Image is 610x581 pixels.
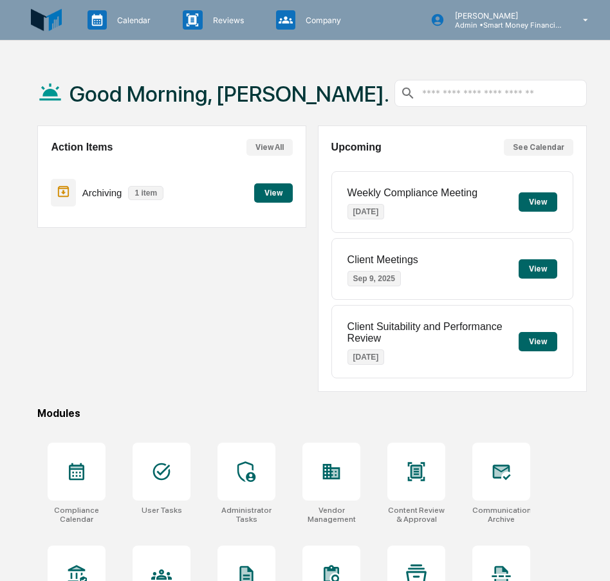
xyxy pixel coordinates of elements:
p: Archiving [82,187,122,198]
p: Company [295,15,347,25]
div: Content Review & Approval [387,506,445,524]
button: View [519,192,557,212]
p: Admin • Smart Money Financial Advisors [445,21,564,30]
p: Weekly Compliance Meeting [347,187,477,199]
button: View All [246,139,293,156]
div: Modules [37,407,586,420]
button: View [519,332,557,351]
div: Vendor Management [302,506,360,524]
p: Client Meetings [347,254,418,266]
h1: Good Morning, [PERSON_NAME]. [69,81,389,107]
p: Reviews [203,15,250,25]
a: View [254,186,293,198]
p: [DATE] [347,349,385,365]
div: User Tasks [142,506,182,515]
div: Communications Archive [472,506,530,524]
p: [DATE] [347,204,385,219]
p: 1 item [128,186,163,200]
p: Client Suitability and Performance Review [347,321,519,344]
button: View [254,183,293,203]
div: Compliance Calendar [48,506,106,524]
p: Calendar [107,15,157,25]
div: Administrator Tasks [217,506,275,524]
button: View [519,259,557,279]
h2: Upcoming [331,142,382,153]
button: See Calendar [504,139,573,156]
img: logo [31,5,62,35]
h2: Action Items [51,142,113,153]
p: [PERSON_NAME] [445,11,564,21]
p: Sep 9, 2025 [347,271,401,286]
